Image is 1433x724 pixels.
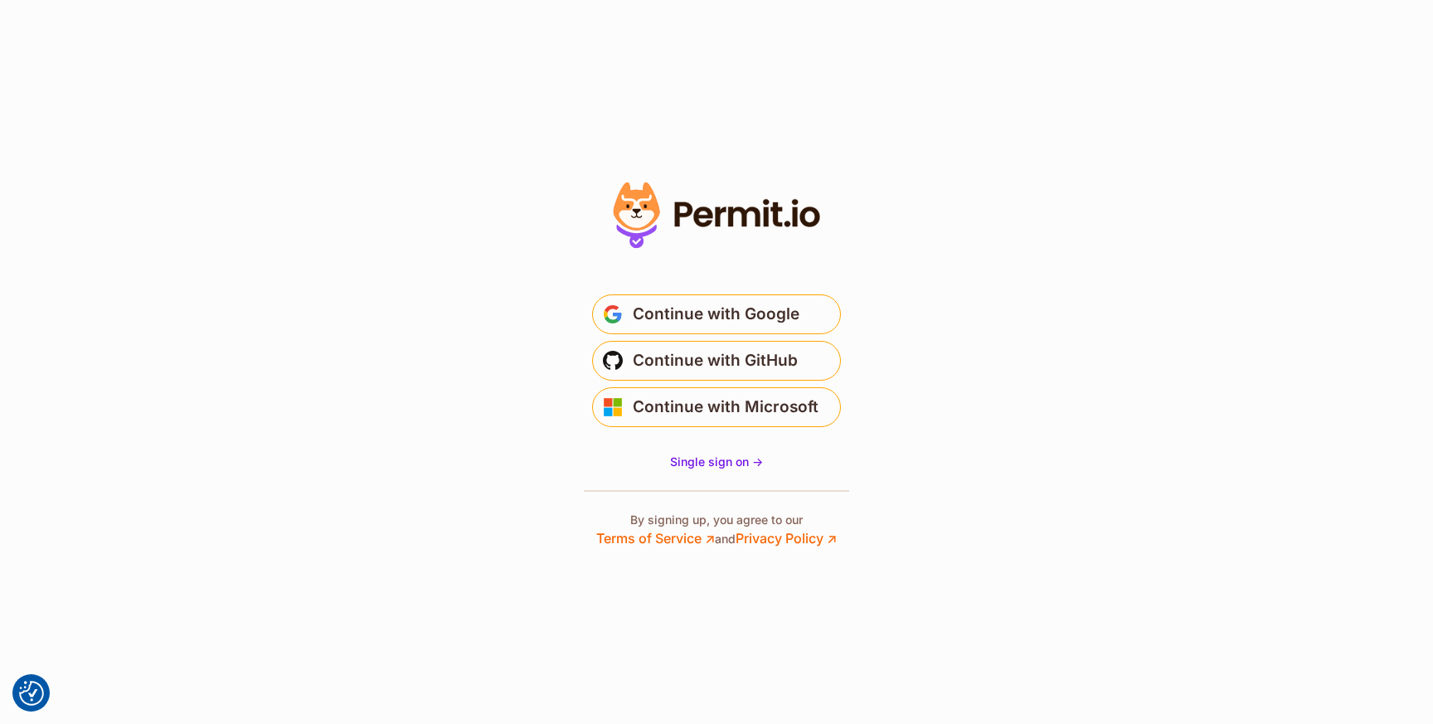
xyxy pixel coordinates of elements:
button: Continue with GitHub [592,341,841,381]
button: Continue with Google [592,294,841,334]
span: Single sign on -> [670,454,763,469]
button: Continue with Microsoft [592,387,841,427]
span: Continue with GitHub [633,347,798,374]
p: By signing up, you agree to our and [596,512,837,548]
img: Revisit consent button [19,681,44,706]
a: Terms of Service ↗ [596,530,715,547]
span: Continue with Microsoft [633,394,819,420]
a: Privacy Policy ↗ [736,530,837,547]
span: Continue with Google [633,301,799,328]
button: Consent Preferences [19,681,44,706]
a: Single sign on -> [670,454,763,470]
